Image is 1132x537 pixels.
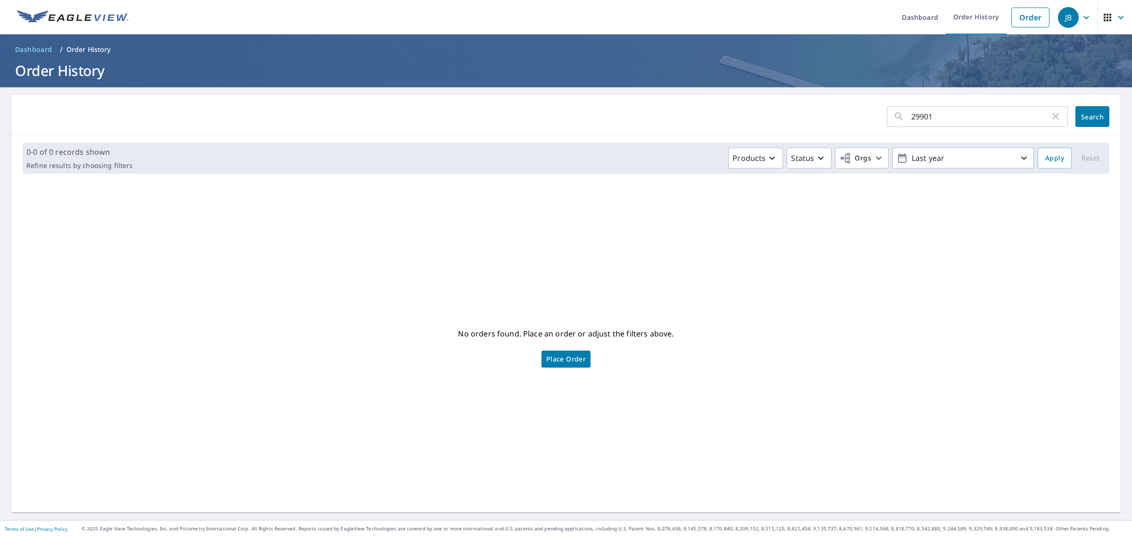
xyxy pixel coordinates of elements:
[908,150,1018,167] p: Last year
[1058,7,1079,28] div: JB
[840,152,871,164] span: Orgs
[26,146,133,158] p: 0-0 of 0 records shown
[37,526,67,532] a: Privacy Policy
[1083,112,1102,121] span: Search
[26,161,133,170] p: Refine results by choosing filters
[60,44,63,55] li: /
[835,148,889,168] button: Orgs
[892,148,1034,168] button: Last year
[458,326,674,341] p: No orders found. Place an order or adjust the filters above.
[1038,148,1072,168] button: Apply
[787,148,832,168] button: Status
[911,103,1050,130] input: Address, Report #, Claim ID, etc.
[67,45,111,54] p: Order History
[11,42,56,57] a: Dashboard
[791,152,814,164] p: Status
[82,525,1127,532] p: © 2025 Eagle View Technologies, Inc. and Pictometry International Corp. All Rights Reserved. Repo...
[5,526,34,532] a: Terms of Use
[5,526,67,532] p: |
[732,152,766,164] p: Products
[15,45,52,54] span: Dashboard
[11,42,1121,57] nav: breadcrumb
[11,61,1121,80] h1: Order History
[728,148,783,168] button: Products
[546,357,586,361] span: Place Order
[17,10,128,25] img: EV Logo
[1045,152,1064,164] span: Apply
[541,351,591,368] a: Place Order
[1011,8,1049,27] a: Order
[1075,106,1109,127] button: Search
